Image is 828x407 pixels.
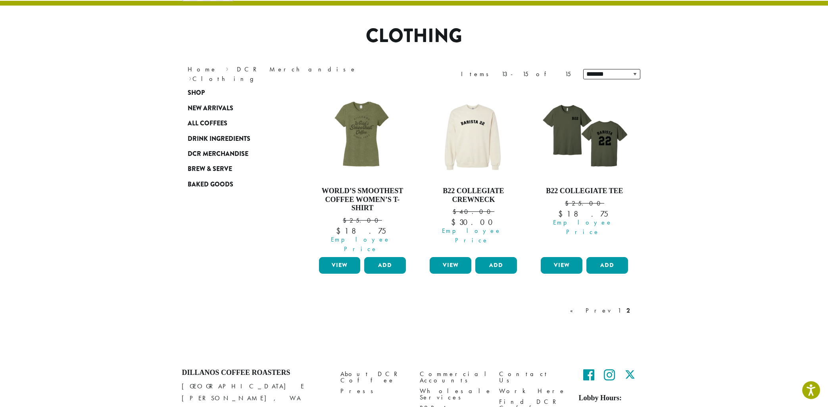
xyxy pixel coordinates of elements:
a: B22 Collegiate Tee $25.00 Employee Price [539,89,630,254]
span: Shop [188,88,205,98]
span: › [189,71,192,84]
span: DCR Merchandise [188,149,249,159]
h4: Dillanos Coffee Roasters [182,369,329,377]
bdi: 25.00 [565,199,604,207]
span: New Arrivals [188,104,234,113]
a: 2 [625,306,632,315]
h4: World’s Smoothest Coffee Women’s T-Shirt [317,187,408,213]
span: $ [558,209,567,219]
a: Shop [188,85,283,100]
span: $ [343,216,350,225]
a: Press [341,386,408,396]
a: New Arrivals [188,101,283,116]
a: « Prev [569,306,614,315]
a: DCR Merchandise [188,146,283,161]
nav: Breadcrumb [188,65,402,84]
span: $ [336,226,344,236]
a: Commercial Accounts [420,369,488,386]
span: All Coffees [188,119,228,129]
a: Drink Ingredients [188,131,283,146]
span: $ [565,199,572,207]
span: $ [451,217,459,227]
a: World’s Smoothest Coffee Women’s T-Shirt $25.00 Employee Price [317,89,408,254]
a: All Coffees [188,116,283,131]
bdi: 18.75 [336,226,389,236]
span: Brew & Serve [188,164,232,174]
bdi: 30.00 [451,217,496,227]
button: Add [586,257,628,274]
a: Home [188,65,217,73]
span: Drink Ingredients [188,134,251,144]
a: View [430,257,471,274]
h5: Lobby Hours: [579,394,646,403]
span: Employee Price [314,235,408,254]
button: Add [364,257,406,274]
bdi: 25.00 [343,216,382,225]
a: Contact Us [499,369,567,386]
a: Brew & Serve [188,161,283,177]
a: View [541,257,582,274]
h1: Clothing [182,25,646,48]
span: Baked Goods [188,180,234,190]
bdi: 18.75 [558,209,611,219]
a: Work Here [499,386,567,396]
span: › [226,62,229,74]
span: $ [453,207,459,216]
img: WorldsSmoothest_WOMENSMilitaryGreenFrost_VintageT-e1698441104521.png [317,89,408,180]
h4: B22 Collegiate Tee [539,187,630,196]
a: View [319,257,361,274]
span: Employee Price [536,218,630,237]
span: Employee Price [425,226,519,245]
a: Wholesale Services [420,386,488,403]
img: B22-Collegiate-Crew-e1710797848993.png [428,89,519,180]
a: Baked Goods [188,177,283,192]
h4: B22 Collegiate Crewneck [428,187,519,204]
img: B22-Collegiate-T-Shirt-e1710797903222.png [539,89,630,180]
div: Items 13-15 of 15 [461,69,571,79]
a: DCR Merchandise [237,65,357,73]
button: Add [475,257,517,274]
a: About DCR Coffee [341,369,408,386]
bdi: 40.00 [453,207,494,216]
a: B22 Collegiate Crewneck $40.00 Employee Price [428,89,519,254]
a: 1 [617,306,623,315]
